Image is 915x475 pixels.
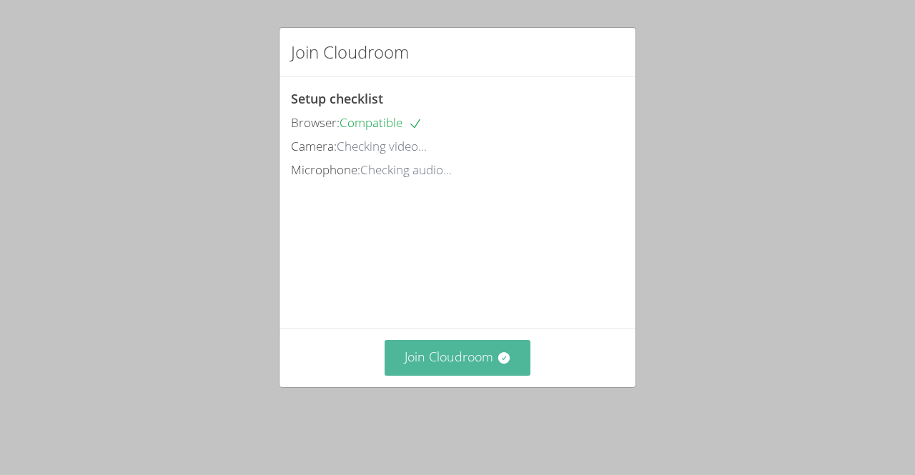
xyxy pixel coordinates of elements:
[340,114,422,131] span: Compatible
[337,138,427,154] span: Checking video...
[291,114,340,131] span: Browser:
[360,161,452,178] span: Checking audio...
[385,340,531,375] button: Join Cloudroom
[291,90,383,107] span: Setup checklist
[291,39,409,65] h2: Join Cloudroom
[291,138,337,154] span: Camera:
[291,161,360,178] span: Microphone:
